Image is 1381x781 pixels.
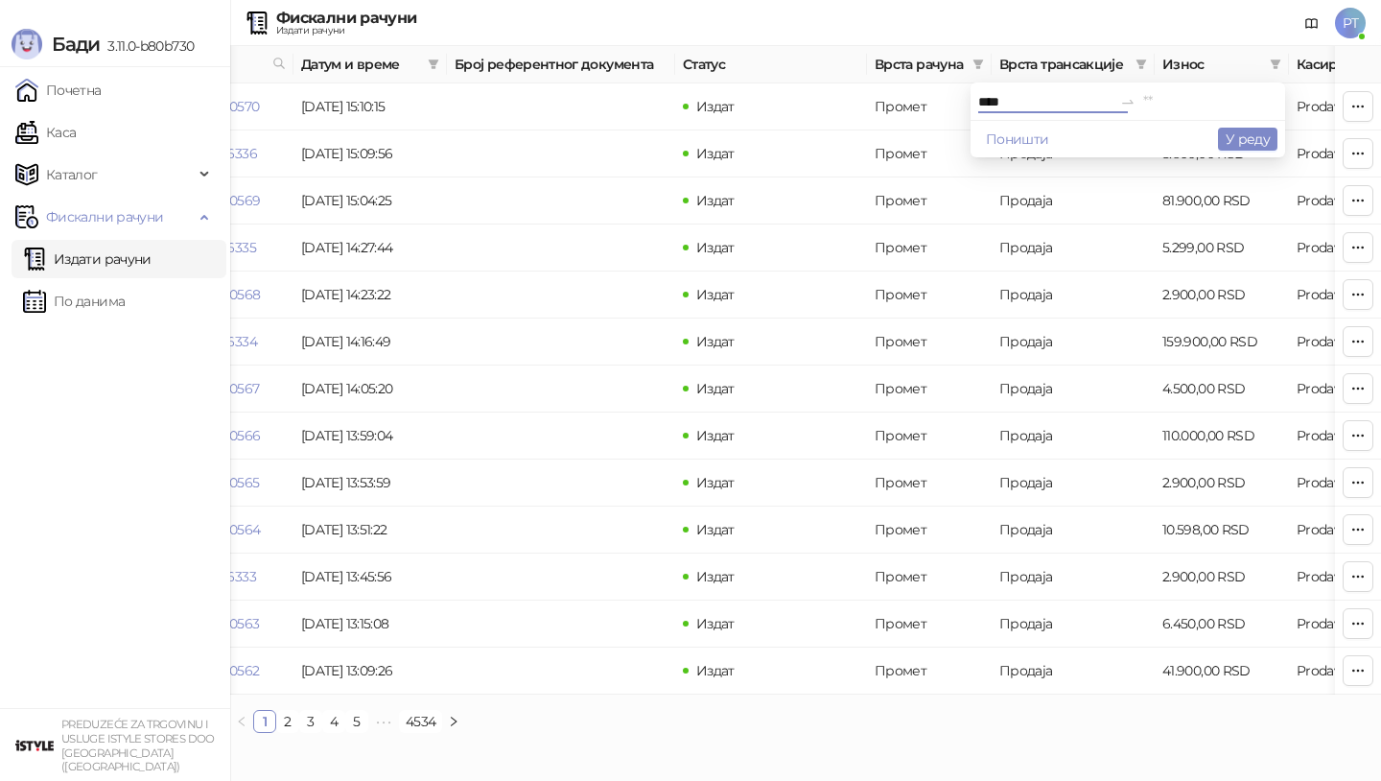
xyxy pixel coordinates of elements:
[867,130,992,177] td: Промет
[972,59,984,70] span: filter
[867,46,992,83] th: Врста рачуна
[1155,413,1289,460] td: 110.000,00 RSD
[23,240,152,278] a: Издати рачуни
[1218,128,1277,151] button: У реду
[254,711,275,732] a: 1
[999,54,1128,75] span: Врста трансакције
[867,601,992,648] td: Промет
[992,460,1155,507] td: Продаја
[428,59,439,70] span: filter
[696,427,735,444] span: Издат
[448,716,459,727] span: right
[293,460,447,507] td: [DATE] 13:53:59
[867,319,992,366] td: Промет
[1132,50,1151,79] span: filter
[696,521,735,538] span: Издат
[230,710,253,733] li: Претходна страна
[12,29,42,59] img: Logo
[73,239,256,256] a: UNSHFDK3-UNSHFDK3-6335
[696,333,735,350] span: Издат
[400,711,441,732] a: 4534
[277,711,298,732] a: 2
[867,507,992,554] td: Промет
[293,648,447,695] td: [DATE] 13:09:26
[867,648,992,695] td: Промет
[675,46,867,83] th: Статус
[992,554,1155,601] td: Продаја
[992,507,1155,554] td: Продаја
[1155,460,1289,507] td: 2.900,00 RSD
[867,177,992,225] td: Промет
[867,272,992,319] td: Промет
[323,711,344,732] a: 4
[1155,225,1289,272] td: 5.299,00 RSD
[300,711,321,732] a: 3
[276,26,416,35] div: Издати рачуни
[696,98,735,115] span: Издат
[368,710,399,733] li: Следећих 5 Страна
[236,716,247,727] span: left
[696,568,735,585] span: Издат
[992,272,1155,319] td: Продаја
[15,726,54,765] img: 64x64-companyLogo-77b92cf4-9946-4f36-9751-bf7bb5fd2c7d.png
[696,380,735,397] span: Издат
[230,710,253,733] button: left
[52,33,100,56] span: Бади
[15,71,102,109] a: Почетна
[293,413,447,460] td: [DATE] 13:59:04
[992,177,1155,225] td: Продаја
[867,366,992,413] td: Промет
[696,662,735,679] span: Издат
[346,711,367,732] a: 5
[978,128,1057,151] button: Поништи
[46,198,163,236] span: Фискални рачуни
[696,286,735,303] span: Издат
[992,601,1155,648] td: Продаја
[1155,507,1289,554] td: 10.598,00 RSD
[969,50,988,79] span: filter
[1120,94,1135,109] span: to
[1155,319,1289,366] td: 159.900,00 RSD
[442,710,465,733] li: Следећа страна
[867,413,992,460] td: Промет
[867,554,992,601] td: Промет
[276,710,299,733] li: 2
[399,710,442,733] li: 4534
[867,83,992,130] td: Промет
[992,319,1155,366] td: Продаја
[696,145,735,162] span: Издат
[1270,59,1281,70] span: filter
[1162,54,1262,75] span: Износ
[293,225,447,272] td: [DATE] 14:27:44
[424,50,443,79] span: filter
[73,145,257,162] a: UNSHFDK3-UNSHFDK3-6336
[293,507,447,554] td: [DATE] 13:51:22
[293,272,447,319] td: [DATE] 14:23:22
[345,710,368,733] li: 5
[293,319,447,366] td: [DATE] 14:16:49
[447,46,675,83] th: Број референтног документа
[867,225,992,272] td: Промет
[1155,366,1289,413] td: 4.500,00 RSD
[23,282,125,320] a: По данима
[696,474,735,491] span: Издат
[992,413,1155,460] td: Продаја
[301,54,420,75] span: Датум и време
[15,113,76,152] a: Каса
[1297,8,1327,38] a: Документација
[992,225,1155,272] td: Продаја
[368,710,399,733] span: •••
[1155,554,1289,601] td: 2.900,00 RSD
[293,177,447,225] td: [DATE] 15:04:25
[293,83,447,130] td: [DATE] 15:10:15
[293,554,447,601] td: [DATE] 13:45:56
[253,710,276,733] li: 1
[61,718,215,773] small: PREDUZEĆE ZA TRGOVINU I USLUGE ISTYLE STORES DOO [GEOGRAPHIC_DATA] ([GEOGRAPHIC_DATA])
[1335,8,1366,38] span: PT
[293,601,447,648] td: [DATE] 13:15:08
[1155,648,1289,695] td: 41.900,00 RSD
[299,710,322,733] li: 3
[696,192,735,209] span: Издат
[992,648,1155,695] td: Продаја
[992,46,1155,83] th: Врста трансакције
